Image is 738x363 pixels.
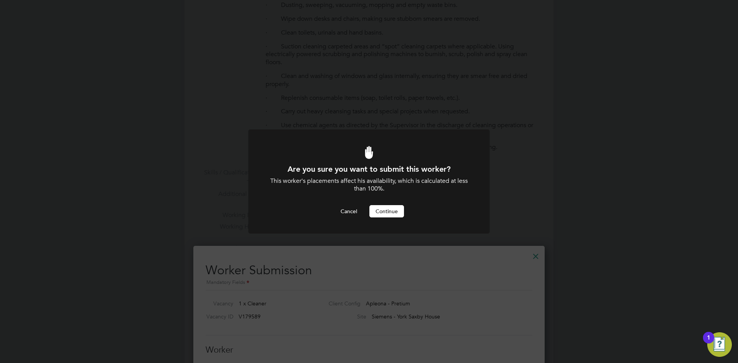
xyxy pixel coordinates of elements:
button: Open Resource Center, 1 new notification [707,332,732,357]
div: 1 [707,338,710,348]
h1: Are you sure you want to submit this worker? [269,164,469,174]
div: This worker's placements affect his availability, which is calculated at less than 100%. [269,177,469,193]
button: Continue [369,205,404,217]
button: Cancel [334,205,363,217]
